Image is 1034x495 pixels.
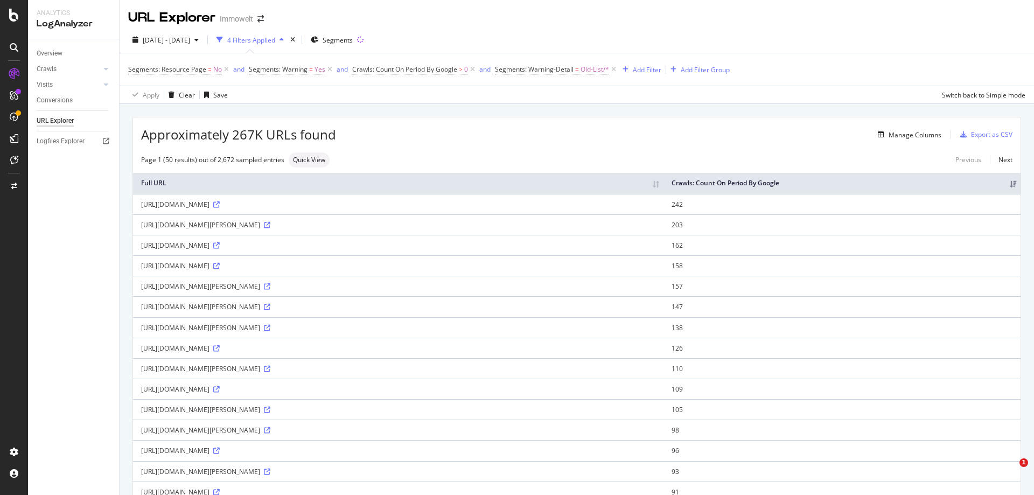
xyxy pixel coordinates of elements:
span: Segments: Warning-Detail [495,65,574,74]
span: Segments: Warning [249,65,308,74]
div: Crawls [37,64,57,75]
button: Manage Columns [874,128,941,141]
button: and [233,64,244,74]
div: and [479,65,491,74]
div: times [288,34,297,45]
span: Segments [323,36,353,45]
a: Conversions [37,95,111,106]
div: URL Explorer [37,115,74,127]
div: [URL][DOMAIN_NAME][PERSON_NAME] [141,323,655,332]
div: and [337,65,348,74]
div: Overview [37,48,62,59]
button: Apply [128,86,159,103]
a: URL Explorer [37,115,111,127]
div: [URL][DOMAIN_NAME] [141,385,655,394]
button: and [337,64,348,74]
button: Save [200,86,228,103]
div: Page 1 (50 results) out of 2,672 sampled entries [141,155,284,164]
button: Add Filter Group [666,63,730,76]
div: Switch back to Simple mode [942,90,1025,100]
span: Yes [315,62,325,77]
div: LogAnalyzer [37,18,110,30]
td: 157 [663,276,1021,296]
span: 1 [1019,458,1028,467]
button: Add Filter [618,63,661,76]
td: 158 [663,255,1021,276]
div: [URL][DOMAIN_NAME][PERSON_NAME] [141,426,655,435]
td: 138 [663,317,1021,338]
td: 96 [663,440,1021,461]
span: > [459,65,463,74]
div: [URL][DOMAIN_NAME][PERSON_NAME] [141,220,655,229]
button: [DATE] - [DATE] [128,31,203,48]
span: = [575,65,579,74]
span: Old-List/* [581,62,609,77]
div: [URL][DOMAIN_NAME][PERSON_NAME] [141,364,655,373]
button: Switch back to Simple mode [938,86,1025,103]
span: Segments: Resource Page [128,65,206,74]
span: 0 [464,62,468,77]
span: Approximately 267K URLs found [141,126,336,144]
td: 126 [663,338,1021,358]
div: Visits [37,79,53,90]
div: and [233,65,244,74]
a: Next [990,152,1012,168]
div: URL Explorer [128,9,215,27]
div: [URL][DOMAIN_NAME][PERSON_NAME] [141,282,655,291]
button: Export as CSV [956,126,1012,143]
div: Add Filter Group [681,65,730,74]
td: 242 [663,194,1021,214]
div: Manage Columns [889,130,941,140]
span: [DATE] - [DATE] [143,36,190,45]
div: Clear [179,90,195,100]
span: Crawls: Count On Period By Google [352,65,457,74]
span: No [213,62,222,77]
a: Crawls [37,64,101,75]
div: Save [213,90,228,100]
div: [URL][DOMAIN_NAME] [141,200,655,209]
div: [URL][DOMAIN_NAME] [141,261,655,270]
td: 109 [663,379,1021,399]
span: Quick View [293,157,325,163]
td: 162 [663,235,1021,255]
div: Conversions [37,95,73,106]
div: Add Filter [633,65,661,74]
div: Analytics [37,9,110,18]
div: Immowelt [220,13,253,24]
div: arrow-right-arrow-left [257,15,264,23]
button: 4 Filters Applied [212,31,288,48]
td: 98 [663,420,1021,440]
td: 110 [663,358,1021,379]
th: Full URL: activate to sort column ascending [133,173,663,194]
td: 147 [663,296,1021,317]
div: [URL][DOMAIN_NAME] [141,241,655,250]
button: Segments [306,31,357,48]
div: [URL][DOMAIN_NAME] [141,446,655,455]
div: Export as CSV [971,130,1012,139]
span: = [309,65,313,74]
iframe: Intercom live chat [997,458,1023,484]
div: [URL][DOMAIN_NAME][PERSON_NAME] [141,405,655,414]
div: [URL][DOMAIN_NAME] [141,344,655,353]
div: 4 Filters Applied [227,36,275,45]
th: Crawls: Count On Period By Google: activate to sort column ascending [663,173,1021,194]
a: Logfiles Explorer [37,136,111,147]
button: and [479,64,491,74]
div: [URL][DOMAIN_NAME][PERSON_NAME] [141,467,655,476]
td: 93 [663,461,1021,482]
td: 203 [663,214,1021,235]
a: Overview [37,48,111,59]
a: Visits [37,79,101,90]
div: Logfiles Explorer [37,136,85,147]
button: Clear [164,86,195,103]
td: 105 [663,399,1021,420]
span: = [208,65,212,74]
div: [URL][DOMAIN_NAME][PERSON_NAME] [141,302,655,311]
div: neutral label [289,152,330,168]
div: Apply [143,90,159,100]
